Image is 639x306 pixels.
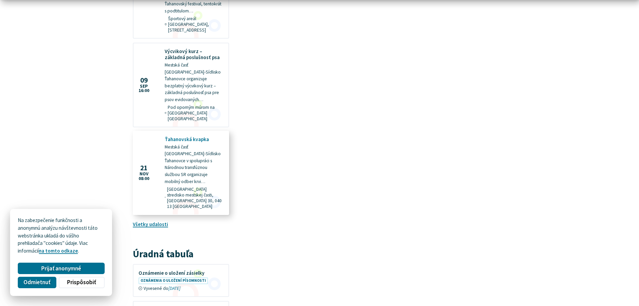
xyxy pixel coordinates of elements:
span: Športový areál [GEOGRAPHIC_DATA], [STREET_ADDRESS] [168,16,223,33]
button: Odmietnuť [18,277,56,288]
a: Oznámenie o uložení zásielky Oznámenia o uložení písomnosti Vyvesené do[DATE] [134,265,228,296]
a: Všetky udalosti [133,221,168,227]
button: Prijať anonymné [18,263,104,274]
a: Výcvikový kurz – základná poslušnosť psa Mestská časť [GEOGRAPHIC_DATA]-Sídlisko Ťahanovce organi... [134,43,228,127]
span: Odmietnuť [23,279,50,286]
span: Prispôsobiť [67,279,96,286]
p: Na zabezpečenie funkčnosti a anonymnú analýzu návštevnosti táto webstránka ukladá do vášho prehli... [18,217,104,255]
span: Prijať anonymné [41,265,81,272]
a: Ťahanovská kvapka Mestská časť [GEOGRAPHIC_DATA]-Sídlisko Ťahanovce v spolupráci s Národnou trans... [134,131,228,214]
h3: Úradná tabuľa [133,249,229,259]
button: Prispôsobiť [59,277,104,288]
a: na tomto odkaze [39,248,78,254]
